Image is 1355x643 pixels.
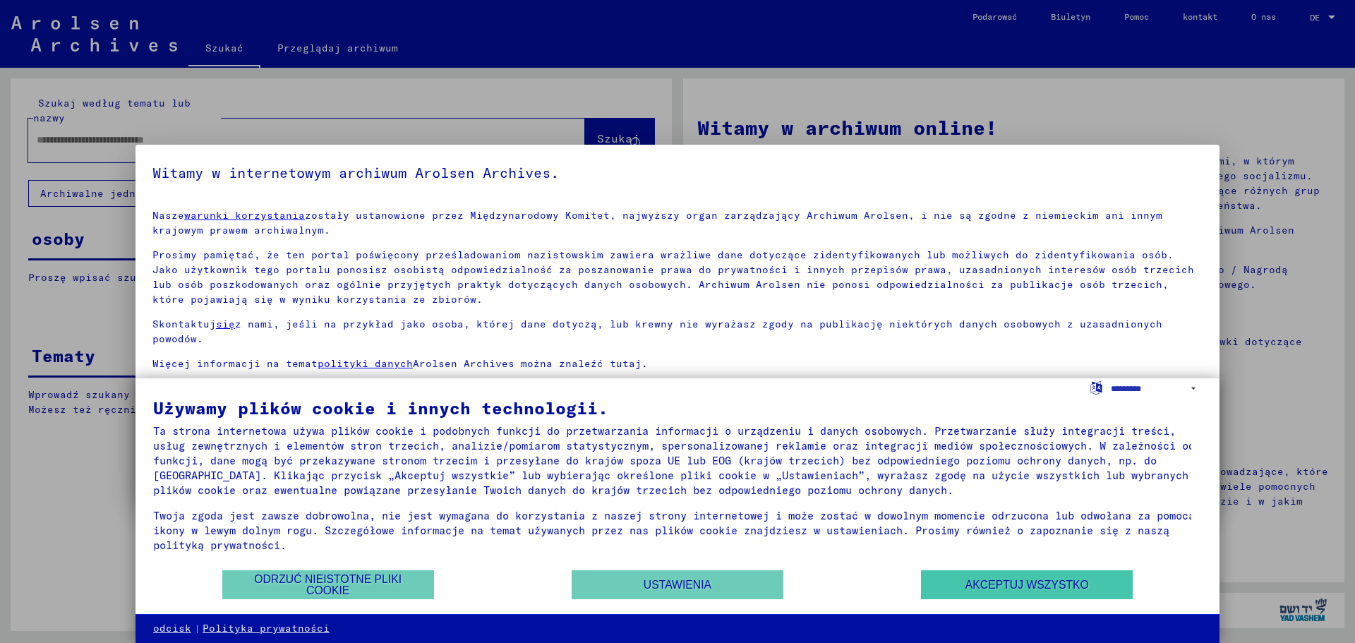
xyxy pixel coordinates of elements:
[1111,378,1202,399] select: Wybierz język
[184,209,305,222] a: warunki korzystania
[153,397,608,419] font: Używamy plików cookie i innych technologii.
[152,248,1194,306] font: Prosimy pamiętać, że ten portal poświęcony prześladowaniom nazistowskim zawiera wrażliwe dane dot...
[152,357,318,370] font: Więcej informacji na temat
[1089,380,1104,394] label: Wybierz język
[644,579,711,591] font: Ustawienia
[153,424,1195,497] font: Ta strona internetowa używa plików cookie i podobnych funkcji do przetwarzania informacji o urząd...
[216,318,235,330] a: się
[152,209,184,222] font: Nasze
[965,579,1089,591] font: Akceptuj wszystko
[152,164,559,181] font: Witamy w internetowym archiwum Arolsen Archives.
[153,622,191,635] font: odcisk
[203,622,330,635] font: Polityka prywatności
[153,509,1195,552] font: Twoja zgoda jest zawsze dobrowolna, nie jest wymagana do korzystania z naszej strony internetowej...
[254,573,402,596] font: Odrzuć nieistotne pliki cookie
[152,318,1162,345] font: z nami, jeśli na przykład jako osoba, której dane dotyczą, lub krewny nie wyrażasz zgody na publi...
[152,318,216,330] font: Skontaktuj
[413,357,648,370] font: Arolsen Archives można znaleźć tutaj.
[318,357,413,370] a: polityki danych
[152,209,1162,236] font: zostały ustanowione przez Międzynarodowy Komitet, najwyższy organ zarządzający Archiwum Arolsen, ...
